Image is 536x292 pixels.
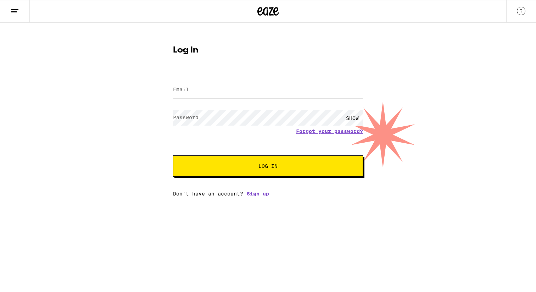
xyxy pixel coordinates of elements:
[296,128,363,134] a: Forgot your password?
[4,5,51,11] span: Hi. Need any help?
[342,110,363,126] div: SHOW
[258,164,278,169] span: Log In
[247,191,269,197] a: Sign up
[173,115,199,120] label: Password
[173,191,363,197] div: Don't have an account?
[173,82,363,98] input: Email
[173,46,363,55] h1: Log In
[173,155,363,177] button: Log In
[173,87,189,92] label: Email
